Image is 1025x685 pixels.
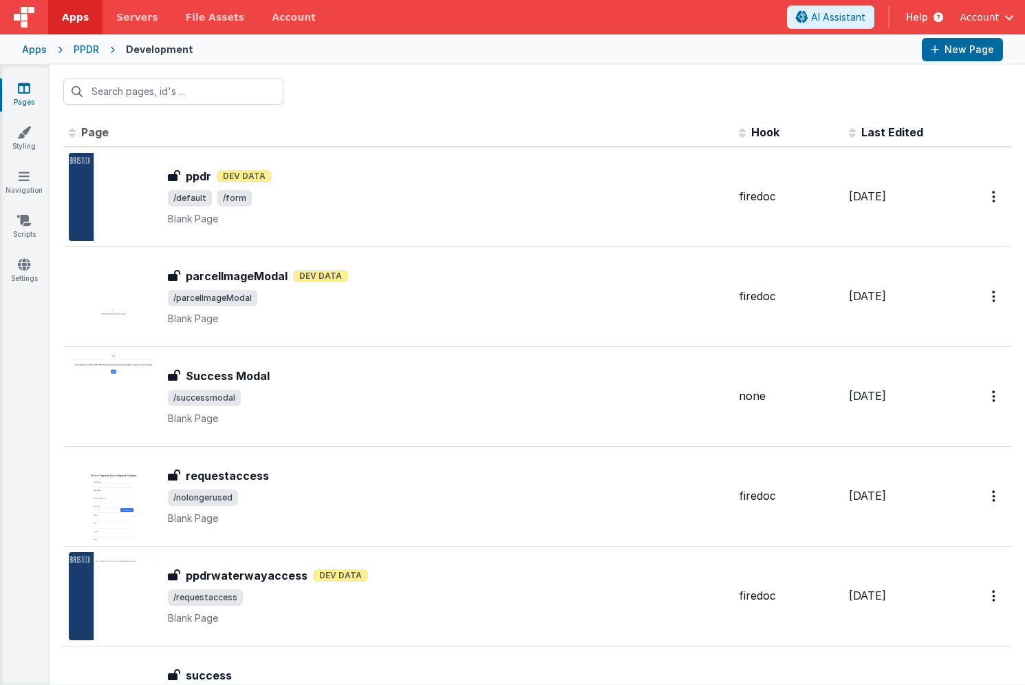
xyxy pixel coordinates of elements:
[849,489,886,503] span: [DATE]
[186,268,288,284] h3: parcelImageModal
[739,288,838,304] div: firedoc
[849,289,886,303] span: [DATE]
[984,182,1006,211] button: Options
[168,312,728,326] p: Blank Page
[62,10,89,24] span: Apps
[293,270,348,282] span: Dev Data
[186,667,232,684] h3: success
[849,189,886,203] span: [DATE]
[168,212,728,226] p: Blank Page
[960,10,1014,24] button: Account
[739,388,838,404] div: none
[984,482,1006,510] button: Options
[906,10,928,24] span: Help
[116,10,158,24] span: Servers
[126,43,193,56] div: Development
[984,582,1006,610] button: Options
[751,125,779,139] span: Hook
[186,168,211,185] h3: ppdr
[960,10,999,24] span: Account
[984,282,1006,310] button: Options
[168,589,243,606] span: /requestaccess
[74,43,99,56] div: PPDR
[168,412,728,425] p: Blank Page
[313,569,368,582] span: Dev Data
[984,382,1006,410] button: Options
[168,611,728,625] p: Blank Page
[849,589,886,602] span: [DATE]
[168,290,257,306] span: /parcelImageModal
[861,125,923,139] span: Last Edited
[787,6,874,29] button: AI Assistant
[739,189,838,204] div: firedoc
[739,588,838,604] div: firedoc
[811,10,865,24] span: AI Assistant
[81,125,109,139] span: Page
[186,10,245,24] span: File Assets
[186,567,307,584] h3: ppdrwaterwayaccess
[168,489,238,506] span: /nolongerused
[168,390,241,406] span: /successmodal
[186,368,270,384] h3: Success Modal
[22,43,47,56] div: Apps
[849,389,886,403] span: [DATE]
[168,512,728,525] p: Blank Page
[168,190,212,207] span: /default
[63,78,283,105] input: Search pages, id's ...
[217,170,272,182] span: Dev Data
[186,467,269,484] h3: requestaccess
[217,190,252,207] span: /form
[739,488,838,504] div: firedoc
[922,38,1003,61] button: New Page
